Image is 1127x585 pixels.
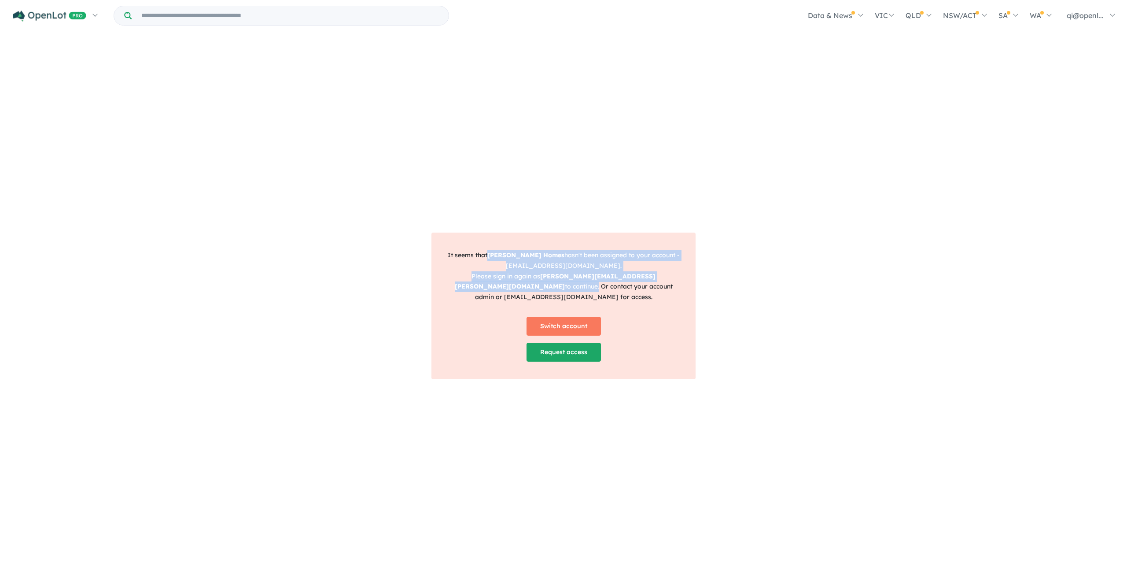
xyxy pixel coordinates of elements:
p: It seems that hasn't been assigned to your account - [EMAIL_ADDRESS][DOMAIN_NAME] . Please sign i... [446,250,681,303]
strong: [PERSON_NAME] Homes [487,251,564,259]
a: Switch account [527,317,601,336]
img: Openlot PRO Logo White [13,11,86,22]
input: Try estate name, suburb, builder or developer [133,6,447,25]
a: Request access [527,343,601,362]
span: qi@openl... [1067,11,1104,20]
strong: [PERSON_NAME][EMAIL_ADDRESS][PERSON_NAME][DOMAIN_NAME] [455,272,656,291]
